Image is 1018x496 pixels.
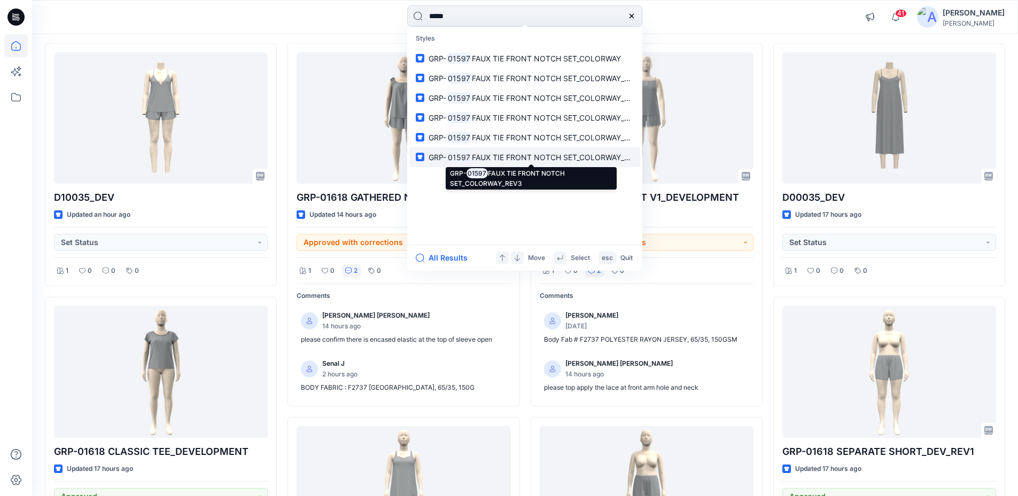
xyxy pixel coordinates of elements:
[301,334,506,345] p: please confirm there is encased elastic at the top of sleeve open
[472,153,643,162] span: FAUX TIE FRONT NOTCH SET_COLORWAY_REV3
[88,265,92,277] p: 0
[297,354,510,398] a: Senal J2 hours agoBODY FABRIC : F2737 [GEOGRAPHIC_DATA], 65/35, 150G
[528,253,545,264] p: Move
[943,6,1005,19] div: [PERSON_NAME]
[297,306,510,350] a: [PERSON_NAME] [PERSON_NAME]14 hours agoplease confirm there is encased elastic at the top of slee...
[565,358,673,369] p: [PERSON_NAME] [PERSON_NAME]
[377,265,381,277] p: 0
[297,290,510,302] p: Comments
[794,265,797,277] p: 1
[429,54,446,63] span: GRP-
[322,369,358,380] p: 2 hours ago
[895,9,907,18] span: 41
[429,113,446,122] span: GRP-
[816,265,820,277] p: 0
[602,253,613,264] p: esc
[943,19,1005,27] div: [PERSON_NAME]
[54,190,268,205] p: D10035_DEV
[446,52,472,65] mark: 01597
[322,321,430,332] p: 14 hours ago
[354,265,358,277] p: 2
[429,93,446,103] span: GRP-
[67,463,133,475] p: Updated 17 hours ago
[322,358,358,369] p: Senal J
[409,68,640,88] a: GRP-01597FAUX TIE FRONT NOTCH SET_COLORWAY_REV1
[446,131,472,144] mark: 01597
[795,209,861,221] p: Updated 17 hours ago
[540,290,753,302] p: Comments
[782,306,996,438] a: GRP-01618 SEPARATE SHORT_DEV_REV1
[540,306,753,350] a: [PERSON_NAME][DATE]Body Fab # F2737 POLYESTER RAYON JERSEY, 65/35, 150GSM
[620,265,624,277] p: 0
[446,72,472,84] mark: 01597
[782,52,996,184] a: D00035_DEV
[565,321,618,332] p: [DATE]
[309,209,376,221] p: Updated 14 hours ago
[429,153,446,162] span: GRP-
[840,265,844,277] p: 0
[308,265,311,277] p: 1
[540,354,753,398] a: [PERSON_NAME] [PERSON_NAME]14 hours agoplease top apply the lace at front arm hole and neck
[544,334,749,345] p: Body Fab # F2737 POLYESTER RAYON JERSEY, 65/35, 150GSM
[330,265,335,277] p: 0
[409,29,640,49] p: Styles
[297,52,510,184] a: GRP-01618 GATHERED NECK TEE + FLOWY SHORT_DEVELOPMENT
[54,306,268,438] a: GRP-01618 CLASSIC TEE_DEVELOPMENT
[551,265,554,277] p: 1
[620,253,633,264] p: Quit
[571,253,590,264] p: Select
[297,190,510,205] p: GRP-01618 GATHERED NECK TEE + FLOWY SHORT_DEVELOPMENT
[54,52,268,184] a: D10035_DEV
[782,190,996,205] p: D00035_DEV
[540,190,753,205] p: 01618-LACE TANK SET V1_DEVELOPMENT
[782,444,996,459] p: GRP-01618 SEPARATE SHORT_DEV_REV1
[549,366,556,372] svg: avatar
[409,108,640,128] a: GRP-01597FAUX TIE FRONT NOTCH SET_COLORWAY_REV3
[429,74,446,83] span: GRP-
[863,265,867,277] p: 0
[67,209,130,221] p: Updated an hour ago
[795,463,861,475] p: Updated 17 hours ago
[472,133,643,142] span: FAUX TIE FRONT NOTCH SET_COLORWAY_REV3
[322,310,430,321] p: [PERSON_NAME] [PERSON_NAME]
[66,265,68,277] p: 1
[544,382,749,393] p: please top apply the lace at front arm hole and neck
[549,318,556,324] svg: avatar
[917,6,938,28] img: avatar
[301,382,506,393] p: BODY FABRIC : F2737 [GEOGRAPHIC_DATA], 65/35, 150G
[597,265,601,277] p: 2
[409,88,640,108] a: GRP-01597FAUX TIE FRONT NOTCH SET_COLORWAY_REV2
[446,112,472,124] mark: 01597
[573,265,578,277] p: 0
[429,133,446,142] span: GRP-
[446,151,472,163] mark: 01597
[111,265,115,277] p: 0
[540,52,753,184] a: 01618-LACE TANK SET V1_DEVELOPMENT
[472,113,643,122] span: FAUX TIE FRONT NOTCH SET_COLORWAY_REV3
[306,366,313,372] svg: avatar
[472,74,642,83] span: FAUX TIE FRONT NOTCH SET_COLORWAY_REV1
[409,49,640,68] a: GRP-01597FAUX TIE FRONT NOTCH SET_COLORWAY
[472,54,621,63] span: FAUX TIE FRONT NOTCH SET_COLORWAY
[409,147,640,167] a: GRP-01597FAUX TIE FRONT NOTCH SET_COLORWAY_REV3
[416,251,475,264] button: All Results
[54,444,268,459] p: GRP-01618 CLASSIC TEE_DEVELOPMENT
[472,93,642,103] span: FAUX TIE FRONT NOTCH SET_COLORWAY_REV2
[135,265,139,277] p: 0
[446,92,472,104] mark: 01597
[565,369,673,380] p: 14 hours ago
[409,128,640,147] a: GRP-01597FAUX TIE FRONT NOTCH SET_COLORWAY_REV3
[565,310,618,321] p: [PERSON_NAME]
[306,318,313,324] svg: avatar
